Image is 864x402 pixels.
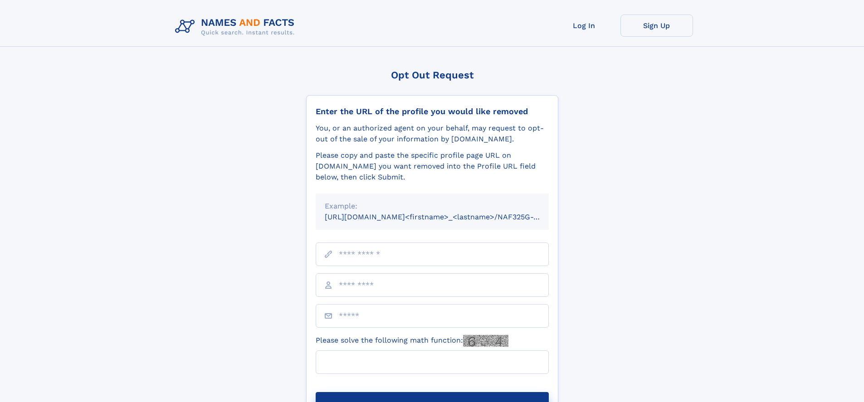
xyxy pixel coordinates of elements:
[325,201,540,212] div: Example:
[316,335,508,347] label: Please solve the following math function:
[306,69,558,81] div: Opt Out Request
[316,107,549,116] div: Enter the URL of the profile you would like removed
[316,150,549,183] div: Please copy and paste the specific profile page URL on [DOMAIN_NAME] you want removed into the Pr...
[620,15,693,37] a: Sign Up
[316,123,549,145] div: You, or an authorized agent on your behalf, may request to opt-out of the sale of your informatio...
[325,213,566,221] small: [URL][DOMAIN_NAME]<firstname>_<lastname>/NAF325G-xxxxxxxx
[548,15,620,37] a: Log In
[171,15,302,39] img: Logo Names and Facts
